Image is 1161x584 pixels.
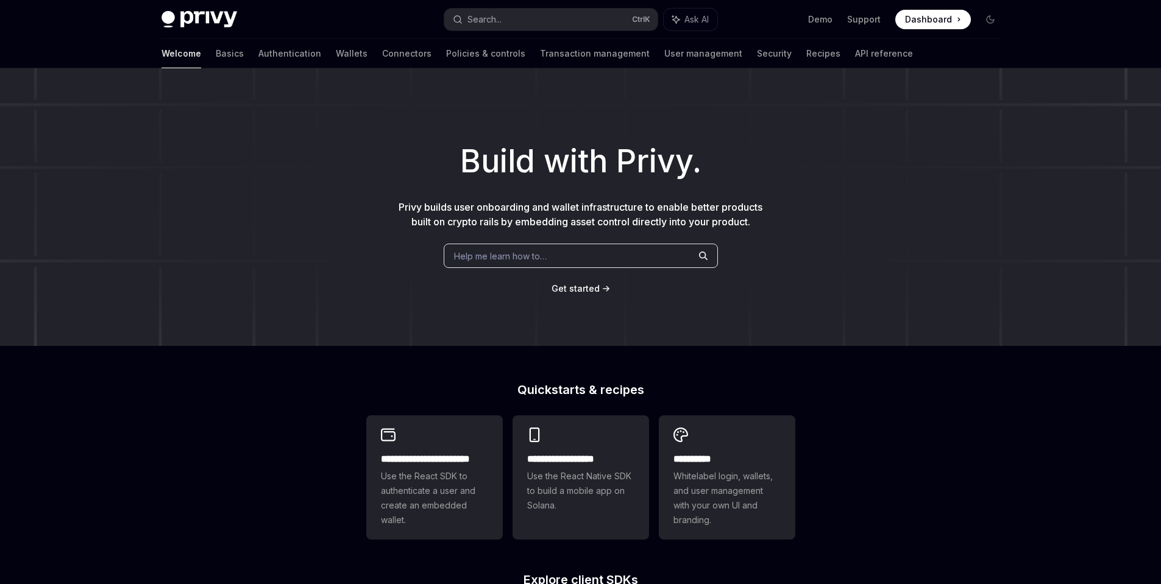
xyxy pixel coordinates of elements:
a: Wallets [336,39,367,68]
a: Authentication [258,39,321,68]
a: Policies & controls [446,39,525,68]
a: Get started [552,283,600,295]
a: Support [847,13,881,26]
a: API reference [855,39,913,68]
a: Transaction management [540,39,650,68]
span: Whitelabel login, wallets, and user management with your own UI and branding. [673,469,781,527]
a: Welcome [162,39,201,68]
a: Connectors [382,39,431,68]
div: Search... [467,12,502,27]
h2: Quickstarts & recipes [366,384,795,396]
span: Use the React Native SDK to build a mobile app on Solana. [527,469,634,513]
img: dark logo [162,11,237,28]
a: Dashboard [895,10,971,29]
a: Recipes [806,39,840,68]
span: Dashboard [905,13,952,26]
button: Search...CtrlK [444,9,658,30]
a: **** *****Whitelabel login, wallets, and user management with your own UI and branding. [659,415,795,540]
span: Ask AI [684,13,709,26]
span: Privy builds user onboarding and wallet infrastructure to enable better products built on crypto ... [399,201,762,228]
span: Get started [552,283,600,294]
span: Use the React SDK to authenticate a user and create an embedded wallet. [381,469,488,527]
button: Ask AI [664,9,717,30]
span: Ctrl K [632,15,650,24]
a: **** **** **** ***Use the React Native SDK to build a mobile app on Solana. [513,415,649,540]
a: Demo [808,13,833,26]
span: Help me learn how to… [454,250,547,262]
button: Toggle dark mode [981,10,1000,29]
h1: Build with Privy. [20,138,1141,185]
a: User management [664,39,742,68]
a: Basics [216,39,244,68]
a: Security [757,39,792,68]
